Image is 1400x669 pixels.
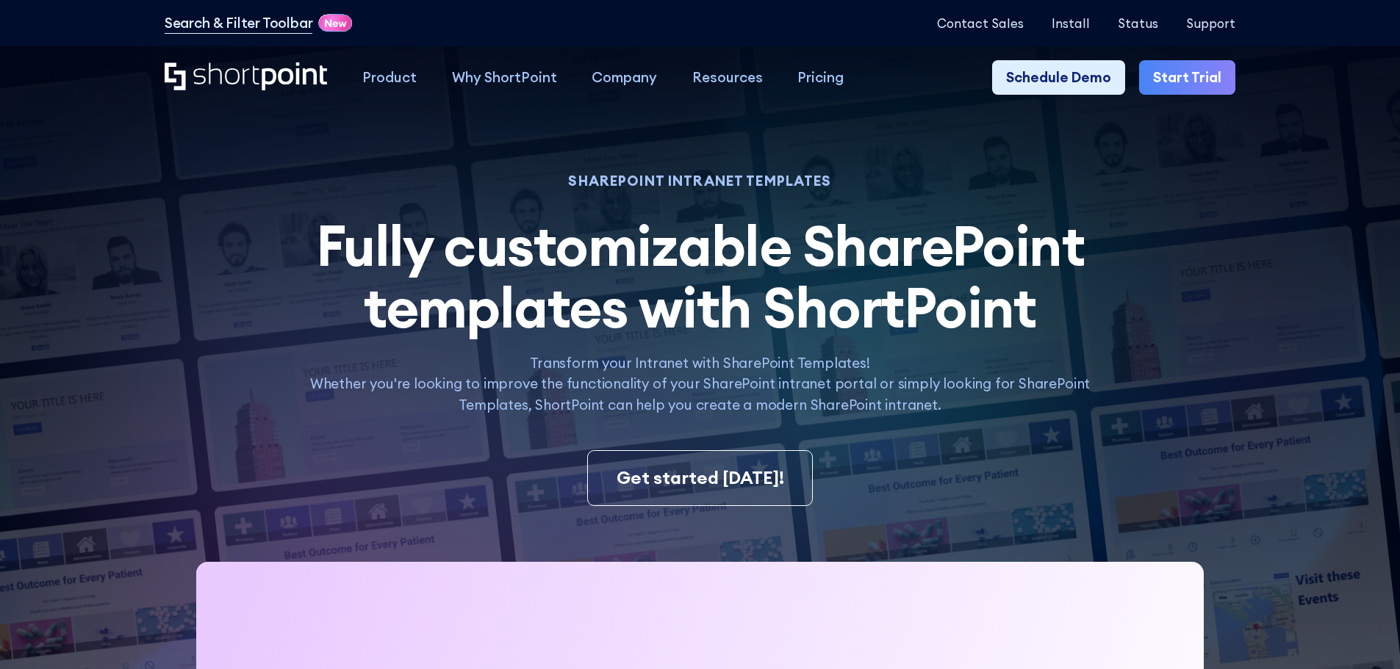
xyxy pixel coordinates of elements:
[362,67,417,88] div: Product
[592,67,657,88] div: Company
[165,62,327,93] a: Home
[675,60,780,95] a: Resources
[1186,16,1235,30] a: Support
[780,60,862,95] a: Pricing
[1327,599,1400,669] div: Widget de chat
[290,175,1109,187] h1: SHAREPOINT INTRANET TEMPLATES
[992,60,1125,95] a: Schedule Demo
[290,352,1109,416] p: Transform your Intranet with SharePoint Templates! Whether you're looking to improve the function...
[434,60,575,95] a: Why ShortPoint
[692,67,763,88] div: Resources
[316,210,1085,342] span: Fully customizable SharePoint templates with ShortPoint
[1139,60,1235,95] a: Start Trial
[345,60,434,95] a: Product
[165,12,313,34] a: Search & Filter Toolbar
[1118,16,1158,30] a: Status
[1052,16,1090,30] a: Install
[452,67,557,88] div: Why ShortPoint
[587,450,812,506] a: Get started [DATE]!
[617,465,784,491] div: Get started [DATE]!
[574,60,675,95] a: Company
[797,67,844,88] div: Pricing
[1327,599,1400,669] iframe: Chat Widget
[937,16,1024,30] a: Contact Sales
